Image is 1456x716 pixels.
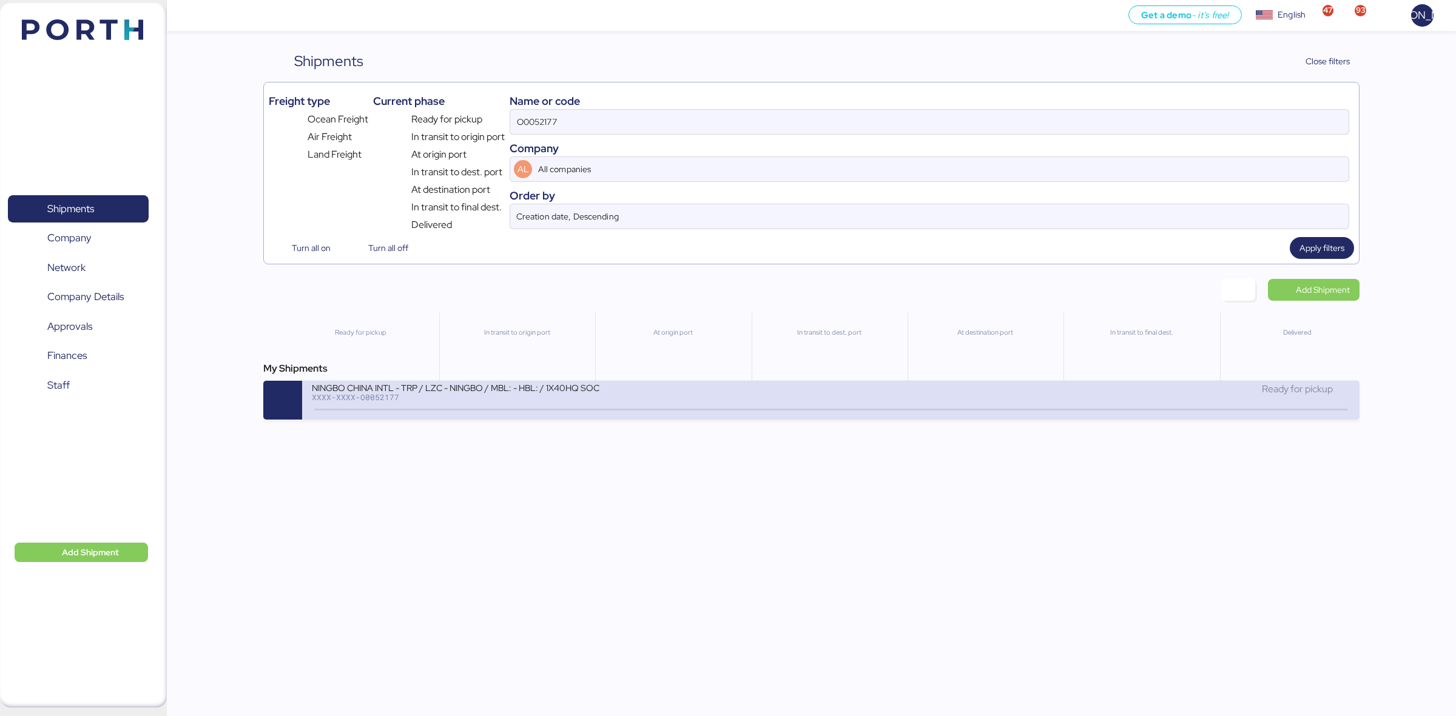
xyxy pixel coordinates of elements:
span: AL [517,162,529,176]
div: In transit to final dest. [1069,327,1214,338]
span: Staff [47,376,70,394]
span: Turn all on [292,241,331,255]
div: Order by [510,187,1349,204]
div: XXXX-XXXX-O0052177 [312,393,603,401]
button: Close filters [1281,50,1360,72]
span: Network [47,259,86,276]
div: NINGBO CHINA INTL - TRP / LZC - NINGBO / MBL: - HBL: / 1X40HQ SOC [312,382,603,392]
span: Approvals [47,318,92,335]
a: Company Details [8,283,149,311]
div: In transit to dest. port [757,327,902,338]
span: Land Freight [308,147,362,162]
span: Add Shipment [62,545,119,560]
button: Menu [174,5,195,26]
div: Company [510,140,1349,156]
div: In transit to origin port [445,327,590,338]
button: Turn all off [345,237,418,259]
span: Apply filters [1299,241,1344,255]
div: My Shipments [263,361,1359,376]
div: Current phase [373,93,505,109]
span: Air Freight [308,130,352,144]
span: At origin port [411,147,467,162]
input: AL [536,157,1314,181]
a: Add Shipment [1268,279,1360,301]
span: Ready for pickup [411,112,482,127]
div: Delivered [1225,327,1370,338]
button: Turn all on [269,237,340,259]
span: Turn all off [368,241,408,255]
a: Finances [8,342,149,370]
a: Network [8,254,149,282]
div: At origin port [601,327,746,338]
span: Company [47,229,92,247]
div: At destination port [913,327,1058,338]
span: Finances [47,347,87,364]
a: Approvals [8,312,149,340]
a: Shipments [8,195,149,223]
span: Delivered [411,218,452,232]
div: Freight type [269,93,368,109]
span: Company Details [47,288,124,306]
span: In transit to dest. port [411,165,502,179]
div: Name or code [510,93,1349,109]
span: Ready for pickup [1262,383,1333,395]
a: Staff [8,371,149,399]
a: Company [8,224,149,252]
span: Ocean Freight [308,112,368,127]
span: In transit to final dest. [411,200,502,215]
div: English [1278,8,1306,21]
span: Add Shipment [1296,283,1350,297]
span: Close filters [1306,54,1350,69]
div: Shipments [294,50,363,72]
button: Add Shipment [15,543,148,562]
span: Shipments [47,200,94,218]
span: At destination port [411,182,490,197]
div: Ready for pickup [288,327,433,338]
button: Apply filters [1290,237,1354,259]
span: In transit to origin port [411,130,505,144]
